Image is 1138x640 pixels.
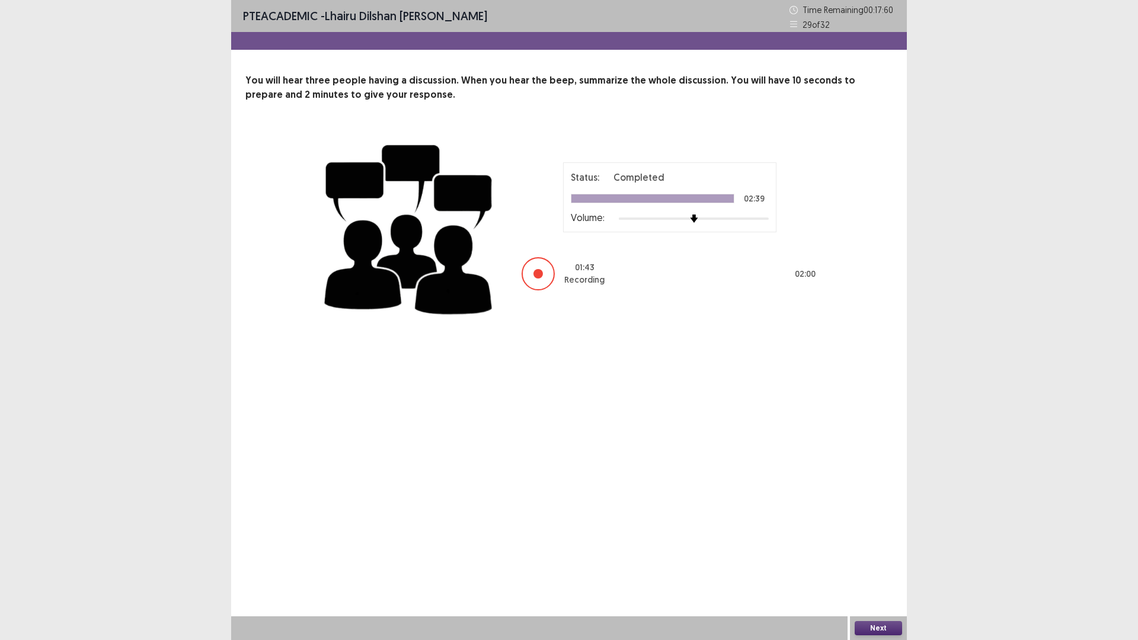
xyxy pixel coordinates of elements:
p: - Lhairu Dilshan [PERSON_NAME] [243,7,487,25]
img: group-discussion [320,130,498,324]
p: Time Remaining 00 : 17 : 60 [803,4,895,16]
p: Completed [613,170,664,184]
p: Volume: [571,210,605,225]
button: Next [855,621,902,635]
p: You will hear three people having a discussion. When you hear the beep, summarize the whole discu... [245,73,893,102]
p: 02:39 [744,194,765,203]
p: 01 : 43 [575,261,594,274]
span: PTE academic [243,8,318,23]
img: arrow-thumb [690,215,698,223]
p: Status: [571,170,599,184]
p: 02 : 00 [795,268,816,280]
p: 29 of 32 [803,18,830,31]
p: Recording [564,274,605,286]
